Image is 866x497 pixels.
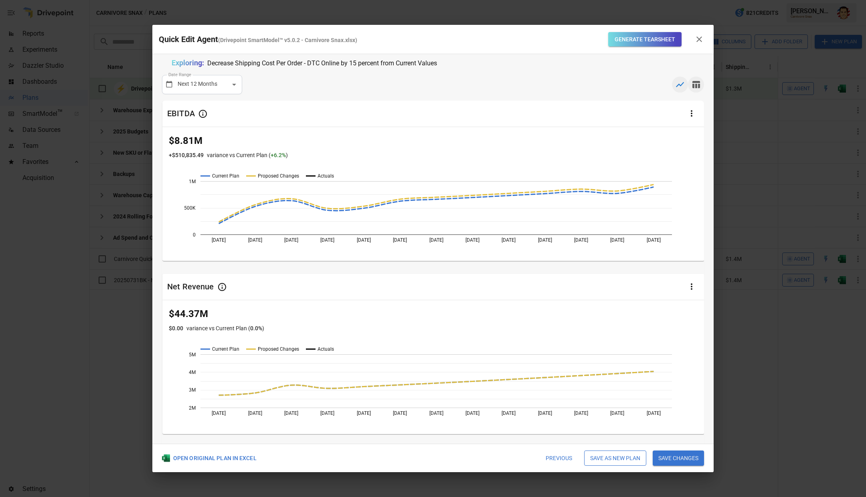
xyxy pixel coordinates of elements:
div: OPEN ORIGINAL PLAN IN EXCEL [162,454,257,462]
p: variance vs Current Plan ( ) [186,324,264,333]
button: Save as new plan [584,451,646,466]
text: [DATE] [465,410,480,416]
button: Generate Tearsheet [608,32,682,47]
text: [DATE] [502,410,516,416]
text: [DATE] [429,410,443,416]
text: Actuals [318,173,334,179]
text: [DATE] [610,410,624,416]
text: 500K [184,205,196,211]
p: Next 12 Months [178,80,217,88]
text: [DATE] [502,237,516,243]
span: Exploring: [172,59,204,67]
text: 0 [193,232,196,237]
p: $8.81M [169,133,698,148]
text: [DATE] [357,237,371,243]
img: Excel [162,454,170,462]
text: [DATE] [538,410,552,416]
span: + 6.2 % [271,152,286,158]
text: [DATE] [212,410,226,416]
button: Previous [540,451,578,466]
text: Current Plan [212,173,239,179]
text: [DATE] [320,237,334,243]
span: ( Drivepoint SmartModel™ v5.0.2 - Carnivore Snax.xlsx ) [218,37,357,43]
text: [DATE] [393,410,407,416]
span: 0.0 % [250,325,262,331]
p: + $510,835.49 [169,151,204,160]
text: [DATE] [647,410,661,416]
text: [DATE] [320,410,334,416]
text: [DATE] [248,237,262,243]
text: 5M [189,352,196,357]
text: 2M [189,405,196,410]
text: 4M [189,370,196,375]
text: Current Plan [212,346,239,352]
text: [DATE] [393,237,407,243]
svg: A chart. [162,342,704,436]
text: [DATE] [284,410,298,416]
button: Save changes [653,451,704,466]
text: [DATE] [574,237,588,243]
svg: A chart. [162,169,704,263]
text: [DATE] [610,237,624,243]
text: [DATE] [574,410,588,416]
text: [DATE] [248,410,262,416]
text: Proposed Changes [258,346,299,352]
p: Date Range [167,72,193,79]
p: Decrease Shipping Cost Per Order - DTC Online by 15 percent from Current Values [207,58,437,69]
text: 1M [189,178,196,184]
div: EBITDA [167,108,195,119]
text: [DATE] [357,410,371,416]
text: [DATE] [212,237,226,243]
text: [DATE] [429,237,443,243]
p: $44.37M [169,307,698,321]
text: [DATE] [538,237,552,243]
text: [DATE] [647,237,661,243]
p: $0.00 [169,324,183,333]
text: [DATE] [284,237,298,243]
text: [DATE] [465,237,480,243]
p: variance vs Current Plan ( ) [207,151,288,160]
text: Actuals [318,346,334,352]
text: Proposed Changes [258,173,299,179]
div: Net Revenue [167,281,214,292]
text: 3M [189,387,196,393]
span: Quick Edit Agent [159,34,218,44]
